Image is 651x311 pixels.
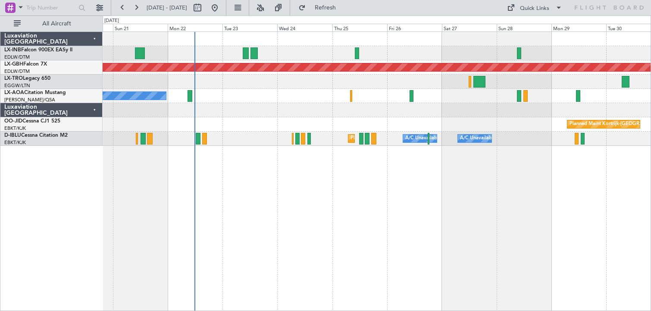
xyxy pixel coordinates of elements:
a: LX-GBHFalcon 7X [4,62,47,67]
span: [DATE] - [DATE] [147,4,187,12]
div: Sun 21 [113,24,168,31]
div: A/C Unavailable [GEOGRAPHIC_DATA] ([GEOGRAPHIC_DATA] National) [405,132,566,145]
a: LX-INBFalcon 900EX EASy II [4,47,72,53]
div: Tue 23 [222,24,277,31]
button: All Aircraft [9,17,94,31]
div: Mon 22 [168,24,222,31]
a: EGGW/LTN [4,82,30,89]
div: A/C Unavailable [GEOGRAPHIC_DATA]-[GEOGRAPHIC_DATA] [460,132,598,145]
div: Planned Maint Nice ([GEOGRAPHIC_DATA]) [351,132,447,145]
span: All Aircraft [22,21,91,27]
span: LX-INB [4,47,21,53]
a: EDLW/DTM [4,68,30,75]
div: Mon 29 [551,24,606,31]
button: Refresh [294,1,346,15]
div: Sat 27 [442,24,497,31]
div: Sun 28 [497,24,551,31]
span: OO-JID [4,119,22,124]
div: [DATE] [104,17,119,25]
div: Wed 24 [277,24,332,31]
div: Thu 25 [332,24,387,31]
button: Quick Links [503,1,566,15]
a: EDLW/DTM [4,54,30,60]
div: Fri 26 [387,24,442,31]
div: Quick Links [520,4,549,13]
a: [PERSON_NAME]/QSA [4,97,55,103]
a: OO-JIDCessna CJ1 525 [4,119,60,124]
a: LX-AOACitation Mustang [4,90,66,95]
span: Refresh [307,5,344,11]
a: EBKT/KJK [4,139,26,146]
a: EBKT/KJK [4,125,26,132]
span: LX-GBH [4,62,23,67]
a: D-IBLUCessna Citation M2 [4,133,68,138]
span: LX-AOA [4,90,24,95]
input: Trip Number [26,1,76,14]
span: LX-TRO [4,76,23,81]
a: LX-TROLegacy 650 [4,76,50,81]
span: D-IBLU [4,133,21,138]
